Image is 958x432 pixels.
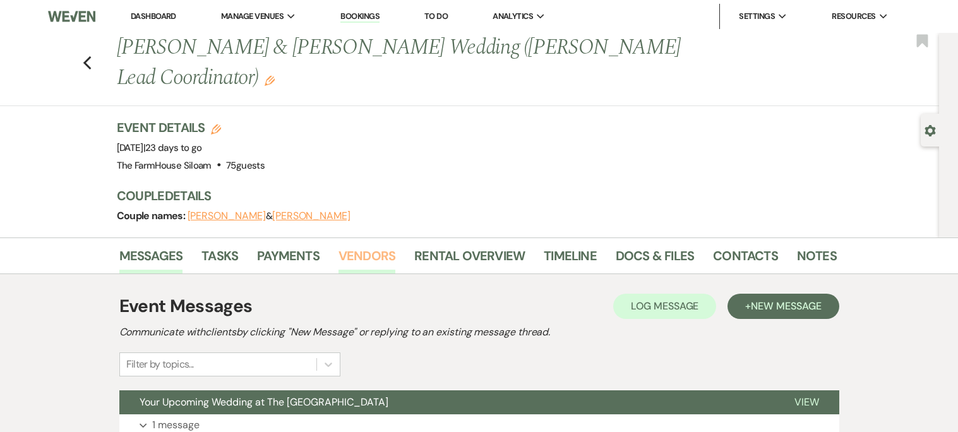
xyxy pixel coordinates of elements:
span: The FarmHouse Siloam [117,159,212,172]
a: Timeline [544,246,597,273]
span: New Message [751,299,821,313]
h3: Event Details [117,119,265,136]
a: Bookings [340,11,380,23]
h1: Event Messages [119,293,253,320]
span: Settings [739,10,775,23]
h2: Communicate with clients by clicking "New Message" or replying to an existing message thread. [119,325,839,340]
a: Messages [119,246,183,273]
a: To Do [424,11,448,21]
h1: [PERSON_NAME] & [PERSON_NAME] Wedding ([PERSON_NAME] Lead Coordinator) [117,33,683,93]
img: Weven Logo [48,3,95,30]
button: [PERSON_NAME] [272,211,350,221]
a: Notes [797,246,837,273]
span: | [143,141,202,154]
span: Your Upcoming Wedding at The [GEOGRAPHIC_DATA] [140,395,388,409]
button: View [774,390,839,414]
span: Log Message [631,299,698,313]
span: Couple names: [117,209,188,222]
button: [PERSON_NAME] [188,211,266,221]
span: Resources [832,10,875,23]
button: Your Upcoming Wedding at The [GEOGRAPHIC_DATA] [119,390,774,414]
span: Manage Venues [221,10,284,23]
a: Vendors [338,246,395,273]
a: Contacts [713,246,778,273]
span: Analytics [493,10,533,23]
button: Edit [265,75,275,86]
a: Tasks [201,246,238,273]
span: 75 guests [226,159,265,172]
a: Docs & Files [616,246,694,273]
span: View [794,395,819,409]
a: Dashboard [131,11,176,21]
span: 23 days to go [145,141,202,154]
button: +New Message [727,294,839,319]
h3: Couple Details [117,187,824,205]
div: Filter by topics... [126,357,194,372]
span: [DATE] [117,141,202,154]
span: & [188,210,350,222]
button: Open lead details [925,124,936,136]
a: Payments [257,246,320,273]
button: Log Message [613,294,716,319]
a: Rental Overview [414,246,525,273]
